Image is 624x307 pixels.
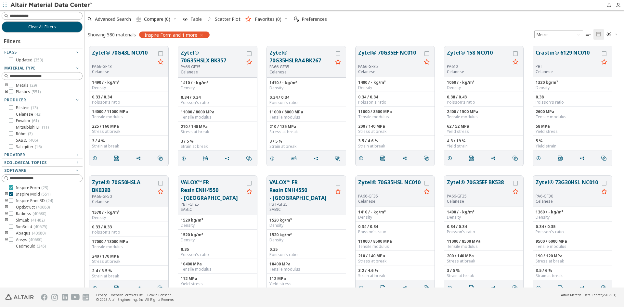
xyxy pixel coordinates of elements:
[92,254,166,259] div: 240 / 170 MPa
[181,144,254,149] div: Strain at break
[399,152,413,165] button: Share
[16,231,45,236] span: Abaqus
[4,198,9,203] i: toogle group
[447,129,521,134] div: Yield stress
[424,285,429,290] i: 
[577,152,590,165] button: Share
[181,252,254,257] div: Poisson's ratio
[558,285,563,290] i: 
[356,281,369,294] button: Details
[358,239,432,244] div: 11000 / 8500 MPa
[488,152,501,165] button: Share
[181,64,244,70] div: PA66-GF35
[536,114,609,120] div: Tensile modulus
[92,239,166,244] div: 17000 / 13000 MPa
[92,215,166,220] div: Density
[92,100,166,105] div: Poisson's ratio
[269,95,343,100] div: 0.34 / 0.34
[92,259,166,264] div: Stress at break
[92,69,155,74] p: Celanese
[181,247,254,252] div: 0.35
[447,114,521,120] div: Tensile modulus
[200,152,214,165] button: PDF Download
[16,237,42,242] span: Ansys
[447,144,521,149] div: Yield strain
[31,105,38,110] span: ( 13 )
[269,64,333,70] div: PA66-GF35
[181,139,254,144] div: 3 / 5 %
[269,247,343,252] div: 0.35
[2,48,83,56] button: Flags
[95,17,131,21] span: Advanced Search
[536,49,599,64] button: Crastin® 6129 NC010
[114,286,119,291] i: 
[536,239,609,244] div: 9500 / 6000 MPa
[377,281,391,294] button: PDF Download
[133,282,147,295] button: Share
[158,286,163,291] i: 
[92,80,166,85] div: 1490 / - kg/m³
[536,229,609,235] div: Poisson's ratio
[4,65,35,71] span: Material Type
[203,156,208,161] i: 
[41,185,48,190] span: ( 29 )
[4,160,46,165] span: Ecological Topics
[422,187,432,197] button: Favorite
[111,152,125,165] button: PDF Download
[16,131,32,136] span: Röhm
[92,230,166,235] div: Poisson's ratio
[181,124,254,129] div: 210 / 140 MPa
[377,152,391,165] button: PDF Download
[447,138,521,144] div: 4.3 / 19 %
[269,232,343,237] div: 1520 kg/m³
[356,152,369,165] button: Details
[2,32,24,48] div: Filters
[358,114,432,120] div: Tensile modulus
[536,124,609,129] div: 58 MPa
[16,218,45,223] span: SimLab
[447,194,510,199] div: PA66-GF35
[447,178,510,194] button: Zytel® 70G35EF BK538
[34,57,43,63] span: ( 353 )
[89,152,103,165] button: Details
[447,244,521,249] div: Tensile modulus
[269,218,343,223] div: 1520 kg/m³
[510,152,523,165] button: Similar search
[422,57,432,68] button: Favorite
[358,100,432,105] div: Poisson's ratio
[447,199,510,204] p: Celanese
[598,152,612,165] button: Similar search
[246,156,252,161] i: 
[181,178,244,202] button: VALOX™ FR Resin ENH4550 - [GEOGRAPHIC_DATA]
[158,156,163,161] i: 
[30,83,37,88] span: ( 29 )
[358,210,432,215] div: 1410 / - kg/m³
[4,168,26,173] span: Software
[16,89,41,95] span: Plastics
[447,100,521,105] div: Poisson's ratio
[89,282,103,295] button: Details
[181,207,244,212] p: SABIC
[114,156,119,161] i: 
[533,281,547,294] button: Details
[269,115,343,120] div: Tensile modulus
[358,224,432,229] div: 0.34 / 0.34
[2,159,83,167] button: Ecological Topics
[36,204,50,210] span: ( 40680 )
[358,178,422,194] button: Zytel® 70G35HSL NC010
[92,109,166,114] div: 14000 / 11000 MPa
[447,239,521,244] div: 11000 / 8500 MPa
[4,218,9,223] i: toogle group
[536,224,609,229] div: 0.34 / 0.35
[447,69,510,74] p: Celanese
[269,202,333,207] div: PBT-GF25
[4,49,17,55] span: Flags
[4,237,9,242] i: toogle group
[593,29,604,40] button: Tile View
[358,253,432,259] div: 210 / 140 MPa
[606,32,612,37] i: 
[269,124,343,129] div: 210 / 135 MPa
[133,152,147,165] button: Share
[577,281,590,294] button: Share
[536,199,599,204] p: Celanese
